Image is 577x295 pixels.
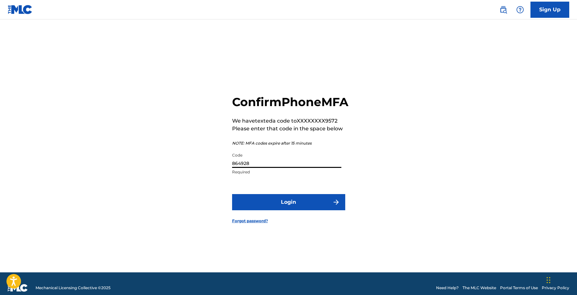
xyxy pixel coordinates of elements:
[547,270,550,290] div: Drag
[530,2,569,18] a: Sign Up
[232,169,341,175] p: Required
[545,264,577,295] iframe: Chat Widget
[232,95,348,109] h2: Confirm Phone MFA
[36,285,111,291] span: Mechanical Licensing Collective © 2025
[232,140,348,146] p: NOTE: MFA codes expire after 15 minutes
[232,117,348,125] p: We have texted a code to XXXXXXXX9572
[232,218,268,224] a: Forgot password?
[542,285,569,291] a: Privacy Policy
[463,285,496,291] a: The MLC Website
[8,284,28,292] img: logo
[8,5,33,14] img: MLC Logo
[497,3,510,16] a: Public Search
[332,198,340,206] img: f7272a7cc735f4ea7f67.svg
[516,6,524,14] img: help
[514,3,527,16] div: Help
[499,6,507,14] img: search
[500,285,538,291] a: Portal Terms of Use
[232,125,348,133] p: Please enter that code in the space below
[436,285,459,291] a: Need Help?
[232,194,345,210] button: Login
